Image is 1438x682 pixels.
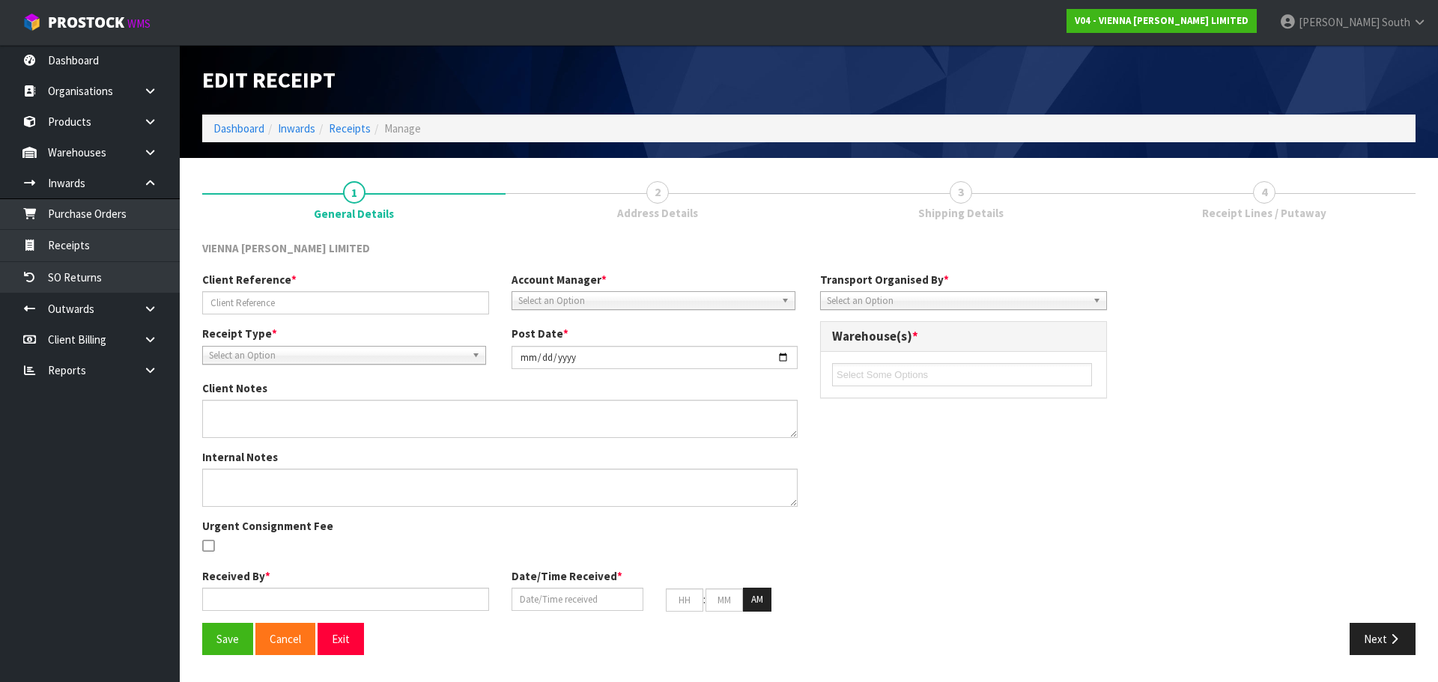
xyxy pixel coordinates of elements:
[127,16,151,31] small: WMS
[314,206,394,222] span: General Details
[512,588,643,611] input: Date/Time received
[743,588,771,612] button: AM
[213,121,264,136] a: Dashboard
[202,229,1416,666] span: General Details
[329,121,371,136] a: Receipts
[1350,623,1416,655] button: Next
[202,291,489,314] input: Client Reference
[384,121,421,136] span: Manage
[617,205,698,221] span: Address Details
[646,181,669,204] span: 2
[343,181,365,204] span: 1
[950,181,972,204] span: 3
[820,272,949,287] label: Transport Organised By
[1253,181,1275,204] span: 4
[1382,15,1410,29] span: South
[202,449,278,465] label: Internal Notes
[48,13,124,32] span: ProStock
[512,568,622,584] label: Date/Time Received
[202,568,270,584] label: Received By
[202,272,297,287] label: Client Reference
[832,329,1095,344] h3: Warehouse(s)
[278,121,315,136] a: Inwards
[202,326,277,341] label: Receipt Type
[706,588,743,612] input: MM
[827,292,1087,310] span: Select an Option
[202,380,267,396] label: Client Notes
[512,272,607,287] label: Account Manager
[202,623,253,655] button: Save
[202,518,333,534] label: Urgent Consignment Fee
[1075,14,1249,27] strong: V04 - VIENNA [PERSON_NAME] LIMITED
[202,241,370,255] span: VIENNA [PERSON_NAME] LIMITED
[1067,9,1257,33] a: V04 - VIENNA [PERSON_NAME] LIMITED
[518,292,775,310] span: Select an Option
[318,623,364,655] button: Exit
[1202,205,1326,221] span: Receipt Lines / Putaway
[209,347,466,365] span: Select an Option
[1299,15,1380,29] span: [PERSON_NAME]
[918,205,1004,221] span: Shipping Details
[703,588,706,612] td: :
[202,65,336,94] span: Edit Receipt
[255,623,315,655] button: Cancel
[666,588,703,612] input: HH
[512,326,568,341] label: Post Date
[22,13,41,31] img: cube-alt.png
